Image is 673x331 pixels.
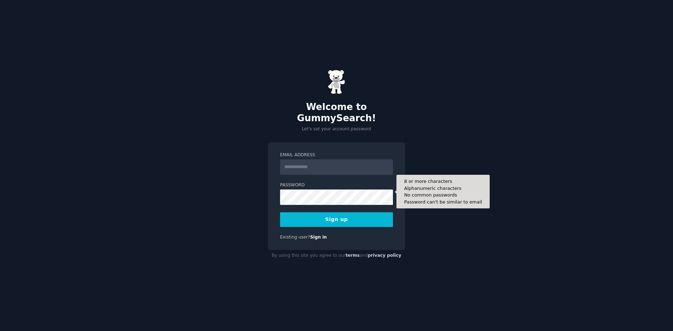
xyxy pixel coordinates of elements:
[268,126,405,132] p: Let's set your account password
[268,102,405,124] h2: Welcome to GummySearch!
[280,212,393,227] button: Sign up
[310,235,327,240] a: Sign in
[280,152,393,158] label: Email Address
[346,253,360,258] a: terms
[368,253,401,258] a: privacy policy
[280,182,393,188] label: Password
[328,70,345,94] img: Gummy Bear
[268,250,405,261] div: By using this site you agree to our and
[280,235,310,240] span: Existing user?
